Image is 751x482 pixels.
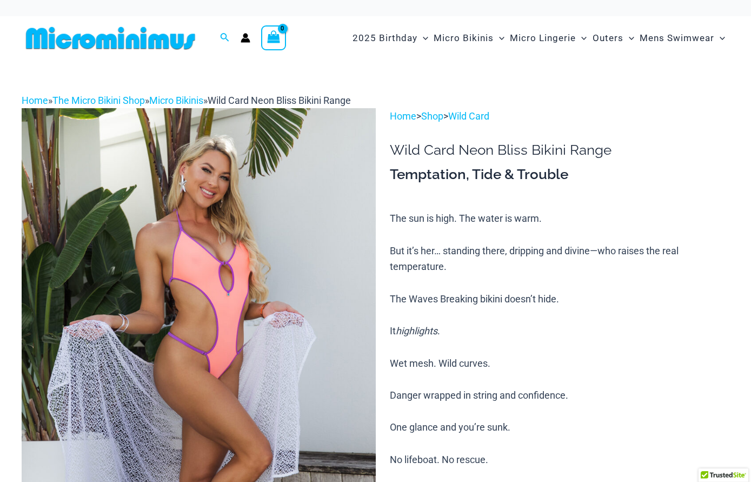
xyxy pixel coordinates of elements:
[22,95,48,106] a: Home
[350,22,431,55] a: 2025 BirthdayMenu ToggleMenu Toggle
[623,24,634,52] span: Menu Toggle
[52,95,145,106] a: The Micro Bikini Shop
[640,24,714,52] span: Mens Swimwear
[431,22,507,55] a: Micro BikinisMenu ToggleMenu Toggle
[390,110,416,122] a: Home
[510,24,576,52] span: Micro Lingerie
[576,24,587,52] span: Menu Toggle
[448,110,489,122] a: Wild Card
[494,24,504,52] span: Menu Toggle
[714,24,725,52] span: Menu Toggle
[390,108,729,124] p: > >
[507,22,589,55] a: Micro LingerieMenu ToggleMenu Toggle
[593,24,623,52] span: Outers
[421,110,443,122] a: Shop
[390,166,729,184] h3: Temptation, Tide & Trouble
[22,95,351,106] span: » » »
[208,95,351,106] span: Wild Card Neon Bliss Bikini Range
[353,24,417,52] span: 2025 Birthday
[261,25,286,50] a: View Shopping Cart, empty
[390,142,729,159] h1: Wild Card Neon Bliss Bikini Range
[241,33,250,43] a: Account icon link
[348,20,729,56] nav: Site Navigation
[149,95,203,106] a: Micro Bikinis
[220,31,230,45] a: Search icon link
[396,325,437,336] i: highlights
[637,22,728,55] a: Mens SwimwearMenu ToggleMenu Toggle
[590,22,637,55] a: OutersMenu ToggleMenu Toggle
[417,24,428,52] span: Menu Toggle
[22,26,200,50] img: MM SHOP LOGO FLAT
[434,24,494,52] span: Micro Bikinis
